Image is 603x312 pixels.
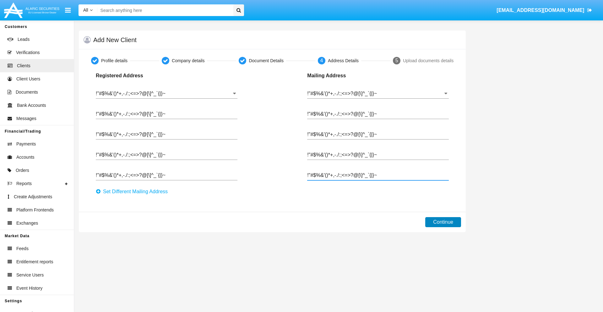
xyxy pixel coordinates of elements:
[17,63,30,69] span: Clients
[16,89,38,96] span: Documents
[16,115,36,122] span: Messages
[16,207,54,213] span: Platform Frontends
[18,36,30,43] span: Leads
[16,259,53,265] span: Entitlement reports
[16,141,36,147] span: Payments
[494,2,595,19] a: [EMAIL_ADDRESS][DOMAIN_NAME]
[307,72,386,79] p: Mailing Address
[16,272,44,278] span: Service Users
[16,49,40,56] span: Verifications
[14,194,52,200] span: Create Adjustments
[497,8,584,13] span: [EMAIL_ADDRESS][DOMAIN_NAME]
[83,8,88,13] span: All
[328,57,359,64] div: Address Details
[425,217,461,227] button: Continue
[79,7,97,14] a: All
[97,4,231,16] input: Search
[17,102,46,109] span: Bank Accounts
[16,167,29,174] span: Orders
[395,58,398,63] span: 5
[403,57,454,64] div: Upload documents details
[249,57,284,64] div: Document Details
[16,180,32,187] span: Reports
[96,72,175,79] p: Registered Address
[101,57,128,64] div: Profile details
[16,76,40,82] span: Client Users
[172,57,204,64] div: Company details
[16,245,29,252] span: Feeds
[320,58,323,63] span: 4
[16,220,38,227] span: Exchanges
[16,154,35,161] span: Accounts
[16,285,42,292] span: Event History
[93,37,137,42] h5: Add New Client
[96,187,171,197] button: Set Different Mailing Address
[3,1,60,19] img: Logo image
